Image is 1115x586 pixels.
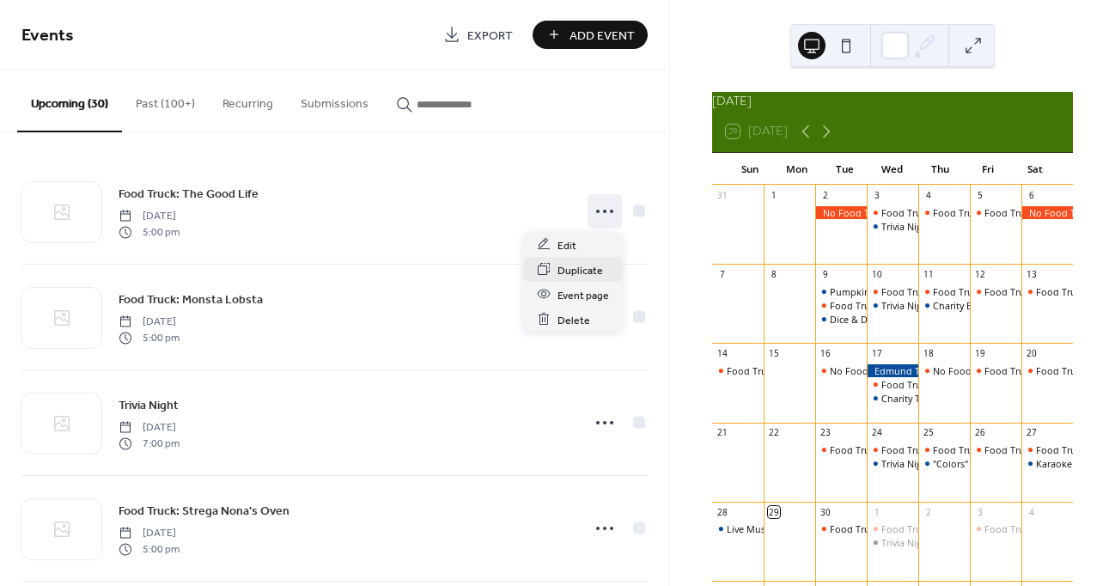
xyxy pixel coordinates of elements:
div: Dice & Drafts: Bunco Night! [830,313,950,326]
div: Food Truck: Waffle America [712,364,764,377]
div: 2 [923,506,935,518]
div: Food Truck: Stubbie's Sausages [881,378,1020,391]
div: 18 [923,348,935,360]
div: Trivia Night [881,457,931,470]
div: Food Truck: Stubbie's Sausages [881,285,1020,298]
div: Charity Bingo Night [933,299,1019,312]
span: Duplicate [557,261,603,279]
div: 27 [1026,427,1038,439]
div: 20 [1026,348,1038,360]
div: Food Truck: Strega Nona's Oven [970,443,1021,456]
div: No Food Truck [815,206,867,219]
span: 7:00 pm [119,436,180,451]
div: Thu [917,153,964,186]
a: Trivia Night [119,395,179,415]
div: Charity Trivia Night [867,392,918,405]
a: Food Truck: The Good Life [119,184,259,204]
span: Trivia Night [119,397,179,415]
div: Food Truck: Everyday Amore [830,443,954,456]
div: 1 [768,190,780,202]
span: Events [21,19,74,52]
div: Food Truck: Eim Thai [1021,285,1073,298]
a: Add Event [533,21,648,49]
div: 13 [1026,269,1038,281]
div: 31 [716,190,728,202]
span: [DATE] [119,314,180,330]
span: Export [467,27,513,45]
div: Food Truck: Stubbie's Sausages [867,443,918,456]
div: 4 [1026,506,1038,518]
a: Food Truck: Monsta Lobsta [119,290,263,309]
div: Charity Trivia Night [881,392,965,405]
div: 9 [819,269,832,281]
div: 21 [716,427,728,439]
div: 14 [716,348,728,360]
div: Trivia Night [867,457,918,470]
div: Pumpkinywumpkiny! [830,285,923,298]
div: Food Truck: The Good Life [815,522,867,535]
div: "Colors" Music Bingo [933,457,1025,470]
div: 28 [716,506,728,518]
div: 26 [974,427,986,439]
button: Upcoming (30) [17,70,122,132]
span: [DATE] [119,420,180,436]
span: Event page [557,286,609,304]
div: [DATE] [712,92,1073,111]
div: 23 [819,427,832,439]
div: 4 [923,190,935,202]
div: Edmund Turns 7! [867,364,918,377]
div: Trivia Night [867,220,918,233]
div: 8 [768,269,780,281]
div: Trivia Night [881,299,931,312]
div: 6 [1026,190,1038,202]
div: Trivia Night [881,536,931,549]
div: 22 [768,427,780,439]
span: Add Event [570,27,635,45]
div: 17 [871,348,883,360]
span: [DATE] [119,526,180,541]
div: Food Truck: Waffle America [727,364,847,377]
div: 12 [974,269,986,281]
div: 24 [871,427,883,439]
div: 15 [768,348,780,360]
div: Sun [726,153,773,186]
div: Food Truck: Everyday Amore [933,443,1057,456]
div: Karaoke Night [1021,457,1073,470]
div: "Colors" Music Bingo [918,457,970,470]
div: 25 [923,427,935,439]
div: Fri [964,153,1011,186]
span: Food Truck: Monsta Lobsta [119,291,263,309]
div: Food Truck: Everyday Amore [830,299,954,312]
div: Trivia Night [881,220,931,233]
div: Food Truck:Twisted Tikka [933,285,1045,298]
div: 19 [974,348,986,360]
span: Edit [557,236,576,254]
button: Recurring [209,70,287,131]
div: No Food Truck [933,364,998,377]
div: Food Truck: Monsta Lobsta [867,522,918,535]
div: Food Truck: Strega Nona's Oven [970,206,1021,219]
div: Food Truck: Taino Roots [918,206,970,219]
div: 7 [716,269,728,281]
div: No Food Truck [1021,206,1073,219]
a: Food Truck: Strega Nona's Oven [119,501,289,521]
div: 3 [871,190,883,202]
div: 10 [871,269,883,281]
div: Sat [1012,153,1059,186]
span: Food Truck: The Good Life [119,186,259,204]
div: 11 [923,269,935,281]
div: 3 [974,506,986,518]
div: Tue [821,153,868,186]
div: Food Truck: Monsta Lobsta [881,522,1002,535]
span: 5:00 pm [119,330,180,345]
div: 29 [768,506,780,518]
div: Food Truck: Stubbie's Sausages [867,378,918,391]
div: Mon [773,153,820,186]
span: [DATE] [119,209,180,224]
div: Live Music by Unwound [712,522,764,535]
div: Food Truck:Twisted Tikka [918,285,970,298]
div: Karaoke Night [1036,457,1099,470]
div: Live Music by Unwound [727,522,832,535]
div: Food Truck: Strega Nona's Oven [970,364,1021,377]
div: Food Truck: Braised Yum [1021,364,1073,377]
